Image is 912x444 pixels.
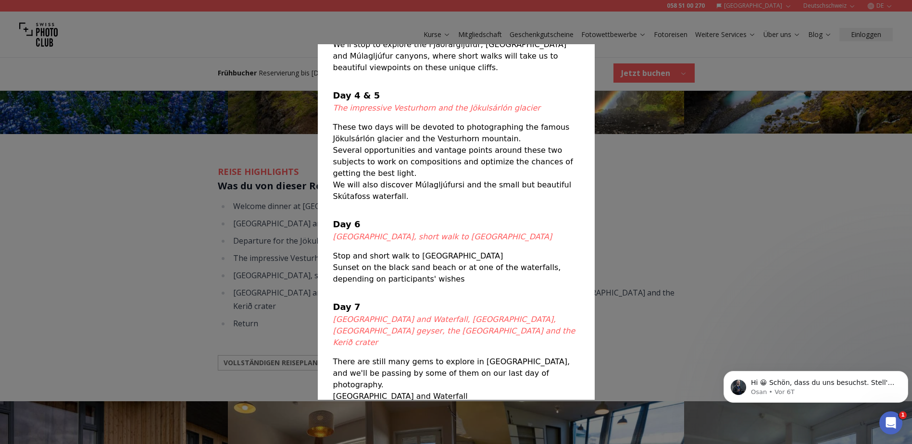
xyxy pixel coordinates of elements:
[333,179,579,202] p: We will also discover Múlagljúfursi and the small but beautiful Skútafoss waterfall.
[879,411,902,434] iframe: Intercom live chat
[720,351,912,418] iframe: Intercom notifications Nachricht
[333,218,579,231] h4: Day 6
[333,314,579,348] h5: [GEOGRAPHIC_DATA] and Waterfall, [GEOGRAPHIC_DATA], [GEOGRAPHIC_DATA] geyser, the [GEOGRAPHIC_DAT...
[333,391,579,402] p: [GEOGRAPHIC_DATA] and Waterfall
[333,262,579,285] p: Sunset on the black sand beach or at one of the waterfalls, depending on participants' wishes
[899,411,907,419] span: 1
[333,356,579,391] p: There are still many gems to explore in [GEOGRAPHIC_DATA], and we'll be passing by some of them o...
[333,39,579,74] p: We'll stop to explore the Fjaðrárgljúfur, [GEOGRAPHIC_DATA] and Múlagljúfur canyons, where short ...
[333,122,579,145] p: These two days will be devoted to photographing the famous Jökulsárlón glacier and the Vesturhorn...
[333,300,579,314] h4: Day 7
[333,231,579,243] h5: [GEOGRAPHIC_DATA], short walk to [GEOGRAPHIC_DATA]
[333,89,579,102] h4: Day 4 & 5
[333,250,579,262] p: Stop and short walk to [GEOGRAPHIC_DATA]
[333,145,579,179] p: Several opportunities and vantage points around these two subjects to work on compositions and op...
[333,102,579,114] h5: The impressive Vesturhorn and the Jökulsárlón glacier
